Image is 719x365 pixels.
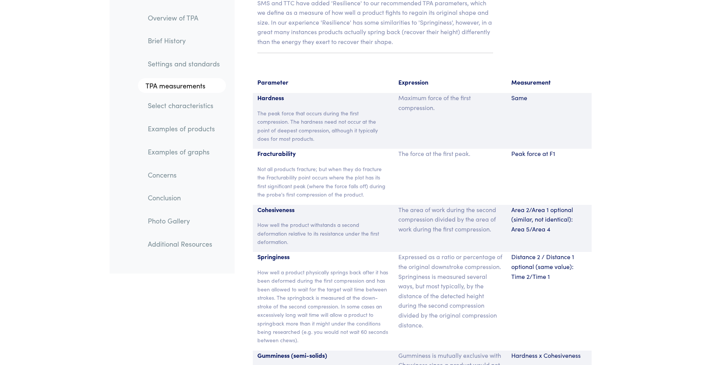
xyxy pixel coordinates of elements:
a: Additional Resources [142,235,226,253]
a: Select characteristics [142,97,226,115]
p: How well the product withstands a second deformation relative to its resistance under the first d... [257,220,390,246]
p: Gumminess (semi-solids) [257,351,390,360]
p: Parameter [257,77,390,87]
p: How well a product physically springs back after it has been deformed during the first compressio... [257,268,390,345]
p: Expressed as a ratio or percentage of the original downstroke compression. Springiness is measure... [398,252,502,330]
p: Springiness [257,252,390,262]
p: Area 2/Area 1 optional (similar, not identical): Area 5/Area 4 [511,205,587,234]
a: TPA measurements [138,78,226,93]
p: Not all products fracture; but when they do fracture the Fracturability point occurs where the pl... [257,165,390,199]
a: Brief History [142,32,226,50]
a: Conclusion [142,189,226,207]
p: Hardness [257,93,390,103]
p: Expression [398,77,502,87]
p: The area of work during the second compression divided by the area of work during the first compr... [398,205,502,234]
a: Examples of products [142,120,226,138]
p: The force at the first peak. [398,149,502,159]
a: Overview of TPA [142,9,226,27]
p: Peak force at F1 [511,149,587,159]
a: Examples of graphs [142,143,226,160]
p: Maximum force of the first compression. [398,93,502,112]
p: Measurement [511,77,587,87]
a: Photo Gallery [142,212,226,230]
a: Settings and standards [142,55,226,72]
a: Concerns [142,166,226,184]
p: Fracturability [257,149,390,159]
p: The peak force that occurs during the first compression. The hardness need not occur at the point... [257,109,390,143]
p: Cohesiveness [257,205,390,215]
p: Same [511,93,587,103]
p: Hardness x Cohesiveness [511,351,587,360]
p: Distance 2 / Distance 1 optional (same value): Time 2/Time 1 [511,252,587,281]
